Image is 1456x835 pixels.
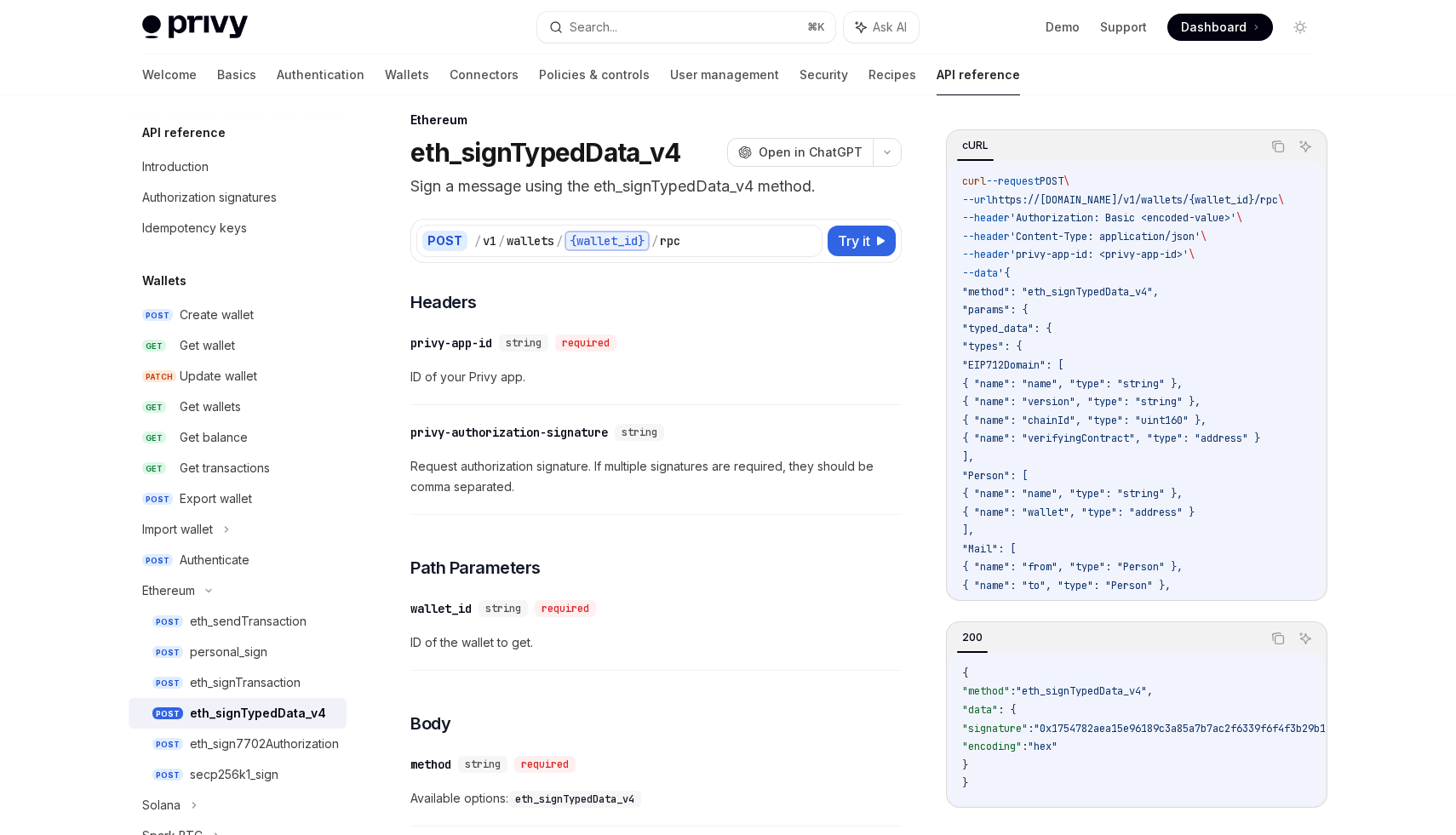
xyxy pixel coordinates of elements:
span: GET [142,432,166,444]
span: 'Content-Type: application/json' [1010,230,1201,243]
button: Ask AI [1294,627,1316,649]
a: POSTCreate wallet [129,300,347,330]
div: wallets [507,232,554,249]
span: POST [152,738,183,751]
span: "eth_signTypedData_v4" [1016,684,1147,698]
span: : { [998,703,1016,717]
a: POSTeth_signTypedData_v4 [129,698,347,729]
a: Wallets [385,54,429,95]
div: Idempotency keys [142,218,247,238]
span: } [962,776,968,790]
span: PATCH [142,370,176,383]
span: GET [142,462,166,475]
div: method [410,756,451,773]
span: "types": { [962,340,1022,353]
a: GETGet balance [129,422,347,453]
div: Authorization signatures [142,187,277,208]
div: Get wallet [180,335,235,356]
span: \ [1189,248,1195,261]
span: { [962,666,968,680]
div: Get transactions [180,458,270,478]
div: eth_sendTransaction [190,611,307,632]
span: "Mail": [ [962,542,1016,556]
a: User management [670,54,779,95]
span: Ask AI [873,19,907,36]
span: Body [410,712,450,735]
span: "hex" [1028,740,1058,753]
div: Import wallet [142,519,213,540]
div: required [555,335,616,352]
span: "Person": [ [962,469,1028,483]
span: "data" [962,703,998,717]
div: eth_signTypedData_v4 [190,703,326,723]
a: Idempotency keys [129,213,347,243]
span: ], [962,450,974,464]
span: POST [142,309,173,322]
span: POST [152,677,183,689]
a: POSTeth_sign7702Authorization [129,729,347,759]
a: Connectors [450,54,519,95]
div: Search... [570,17,617,37]
a: Dashboard [1167,14,1273,41]
a: Recipes [868,54,916,95]
div: / [498,232,505,249]
a: Support [1100,19,1147,36]
span: \ [1278,193,1284,207]
div: Get balance [180,427,248,448]
span: 'privy-app-id: <privy-app-id>' [1010,248,1189,261]
div: privy-app-id [410,335,492,352]
span: "params": { [962,303,1028,317]
div: Ethereum [410,112,902,129]
a: POSTeth_signTransaction [129,667,347,698]
span: --request [986,174,1040,188]
span: Try it [838,231,870,251]
div: Authenticate [180,550,249,570]
span: "signature" [962,722,1028,735]
span: POST [152,769,183,781]
div: required [535,600,596,617]
div: Introduction [142,157,209,177]
span: GET [142,401,166,414]
span: : [1010,684,1016,698]
span: Dashboard [1181,19,1247,36]
div: 200 [957,627,988,648]
a: Authorization signatures [129,182,347,213]
a: GETGet transactions [129,453,347,483]
span: https://[DOMAIN_NAME]/v1/wallets/{wallet_id}/rpc [992,193,1278,207]
span: --header [962,211,1010,225]
span: "method": "eth_signTypedData_v4", [962,285,1159,299]
h5: API reference [142,123,226,143]
div: / [474,232,481,249]
a: Authentication [277,54,364,95]
span: string [485,602,521,615]
span: curl [962,174,986,188]
div: Get wallets [180,397,241,417]
span: string [506,336,542,350]
span: Available options: [410,788,902,809]
span: Request authorization signature. If multiple signatures are required, they should be comma separa... [410,456,902,497]
a: POSTpersonal_sign [129,637,347,667]
div: Export wallet [180,489,252,509]
span: POST [142,554,173,567]
div: eth_sign7702Authorization [190,734,339,754]
button: Copy the contents from the code block [1267,627,1289,649]
span: Path Parameters [410,556,541,580]
span: \ [1063,174,1069,188]
span: { "name": "to", "type": "Person" }, [962,579,1171,592]
span: string [465,758,501,771]
span: GET [142,340,166,352]
span: ID of your Privy app. [410,367,902,387]
button: Ask AI [844,12,919,43]
a: API reference [937,54,1020,95]
h1: eth_signTypedData_v4 [410,137,680,168]
div: / [651,232,658,249]
span: POST [152,707,183,720]
div: wallet_id [410,600,472,617]
a: POSTsecp256k1_sign [129,759,347,790]
button: Copy the contents from the code block [1267,135,1289,157]
a: POSTAuthenticate [129,545,347,575]
span: POST [152,646,183,659]
a: Policies & controls [539,54,650,95]
button: Search...⌘K [537,12,835,43]
span: "EIP712Domain": [ [962,358,1063,372]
